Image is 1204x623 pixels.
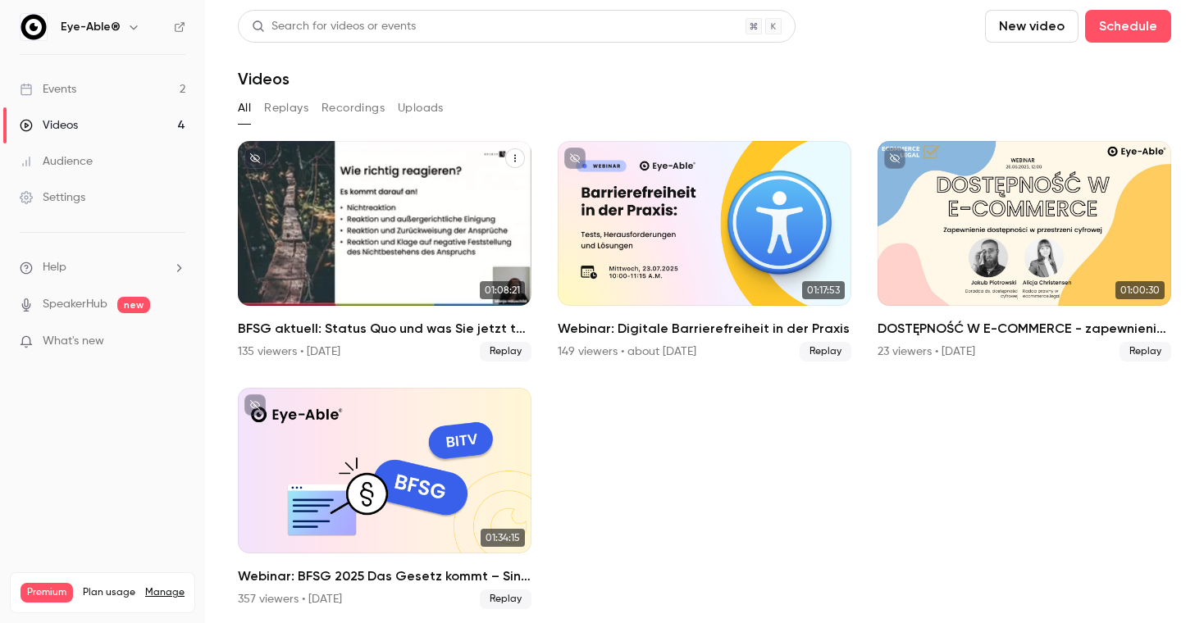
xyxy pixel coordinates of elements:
[238,141,531,362] li: BFSG aktuell: Status Quo und was Sie jetzt tun müssen
[43,296,107,313] a: SpeakerHub
[398,95,444,121] button: Uploads
[20,153,93,170] div: Audience
[800,342,851,362] span: Replay
[480,589,531,609] span: Replay
[244,148,266,169] button: unpublished
[61,19,121,35] h6: Eye-Able®
[145,586,185,599] a: Manage
[238,388,531,608] a: 01:34:15Webinar: BFSG 2025 Das Gesetz kommt – Sind Sie bereit?357 viewers • [DATE]Replay
[238,566,531,586] h2: Webinar: BFSG 2025 Das Gesetz kommt – Sind Sie bereit?
[878,319,1171,339] h2: DOSTĘPNOŚĆ W E-COMMERCE - zapewnienie dostępności w przestrzeni cyfrowej
[20,189,85,206] div: Settings
[558,343,696,360] div: 149 viewers • about [DATE]
[480,342,531,362] span: Replay
[878,141,1171,362] li: DOSTĘPNOŚĆ W E-COMMERCE - zapewnienie dostępności w przestrzeni cyfrowej
[21,583,73,603] span: Premium
[985,10,1079,43] button: New video
[252,18,416,35] div: Search for videos or events
[878,343,975,360] div: 23 viewers • [DATE]
[20,81,76,98] div: Events
[238,319,531,339] h2: BFSG aktuell: Status Quo und was Sie jetzt tun müssen
[238,388,531,608] li: Webinar: BFSG 2025 Das Gesetz kommt – Sind Sie bereit?
[20,117,78,134] div: Videos
[802,281,845,299] span: 01:17:53
[1115,281,1165,299] span: 01:00:30
[878,141,1171,362] a: 01:00:30DOSTĘPNOŚĆ W E-COMMERCE - zapewnienie dostępności w przestrzeni cyfrowej23 viewers • [DAT...
[238,141,531,362] a: 01:08:21BFSG aktuell: Status Quo und was Sie jetzt tun müssen135 viewers • [DATE]Replay
[83,586,135,599] span: Plan usage
[117,297,150,313] span: new
[558,141,851,362] a: 01:17:53Webinar: Digitale Barrierefreiheit in der Praxis149 viewers • about [DATE]Replay
[264,95,308,121] button: Replays
[43,333,104,350] span: What's new
[43,259,66,276] span: Help
[238,69,290,89] h1: Videos
[558,319,851,339] h2: Webinar: Digitale Barrierefreiheit in der Praxis
[238,343,340,360] div: 135 viewers • [DATE]
[20,259,185,276] li: help-dropdown-opener
[481,529,525,547] span: 01:34:15
[1085,10,1171,43] button: Schedule
[884,148,905,169] button: unpublished
[21,14,47,40] img: Eye-Able®
[238,141,1171,609] ul: Videos
[480,281,525,299] span: 01:08:21
[166,334,185,349] iframe: Noticeable Trigger
[564,148,586,169] button: unpublished
[238,10,1171,613] section: Videos
[238,591,342,607] div: 357 viewers • [DATE]
[244,394,266,416] button: unpublished
[322,95,385,121] button: Recordings
[558,141,851,362] li: Webinar: Digitale Barrierefreiheit in der Praxis
[1120,342,1171,362] span: Replay
[238,95,251,121] button: All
